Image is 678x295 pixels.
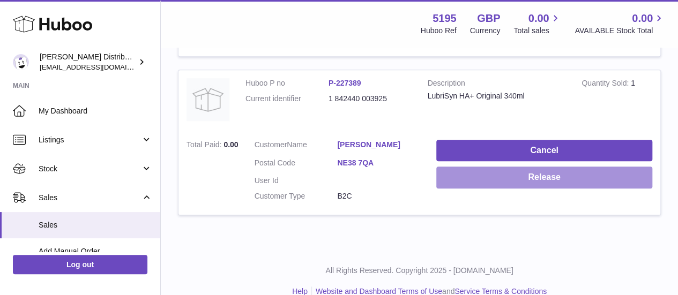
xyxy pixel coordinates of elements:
span: Listings [39,135,141,145]
span: 0.00 [632,11,653,26]
span: Stock [39,164,141,174]
a: [PERSON_NAME] [337,140,420,150]
img: mccormackdistr@gmail.com [13,54,29,70]
button: Release [436,167,652,188]
span: Add Manual Order [39,246,152,256]
p: All Rights Reserved. Copyright 2025 - [DOMAIN_NAME] [169,266,669,276]
span: Total sales [513,26,561,36]
div: Huboo Ref [421,26,457,36]
td: 1 [573,70,660,132]
a: NE38 7QA [337,158,420,168]
span: 0.00 [223,140,238,149]
img: no-photo.jpg [187,78,229,121]
dt: Postal Code [255,158,338,171]
a: 0.00 Total sales [513,11,561,36]
dt: Current identifier [245,94,329,104]
button: Cancel [436,140,652,162]
span: Customer [255,140,287,149]
div: LubriSyn HA+ Original 340ml [428,91,566,101]
dt: Name [255,140,338,153]
span: [EMAIL_ADDRESS][DOMAIN_NAME] [40,63,158,71]
strong: GBP [477,11,500,26]
span: 0.00 [528,11,549,26]
a: Log out [13,255,147,274]
dt: Customer Type [255,191,338,201]
a: 0.00 AVAILABLE Stock Total [575,11,665,36]
span: Sales [39,220,152,230]
dt: User Id [255,176,338,186]
dt: Huboo P no [245,78,329,88]
a: P-227389 [329,79,361,87]
div: Currency [470,26,501,36]
span: My Dashboard [39,106,152,116]
dd: 1 842440 003925 [329,94,412,104]
strong: 5195 [433,11,457,26]
dd: B2C [337,191,420,201]
strong: Description [428,78,566,91]
div: [PERSON_NAME] Distribution [40,52,136,72]
span: Sales [39,193,141,203]
strong: Total Paid [187,140,223,152]
span: AVAILABLE Stock Total [575,26,665,36]
strong: Quantity Sold [582,79,631,90]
